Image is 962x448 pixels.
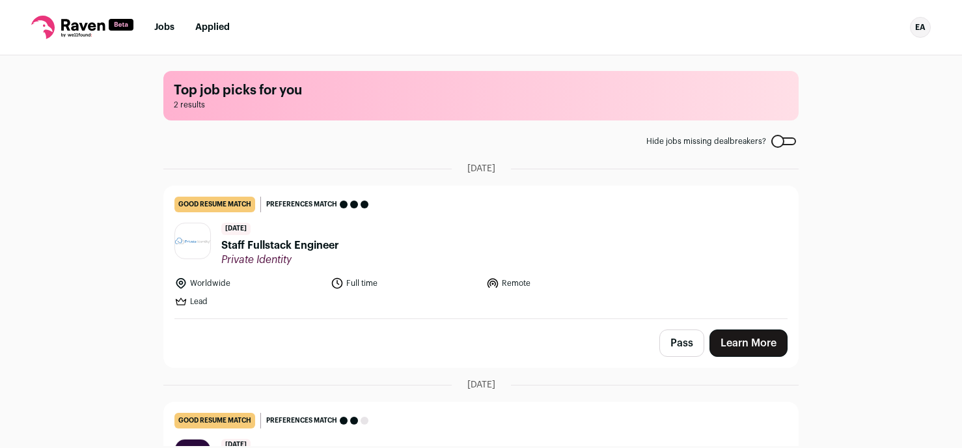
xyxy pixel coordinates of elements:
[174,277,323,290] li: Worldwide
[195,23,230,32] a: Applied
[709,329,788,357] a: Learn More
[331,277,479,290] li: Full time
[164,186,798,318] a: good resume match Preferences match [DATE] Staff Fullstack Engineer Private Identity Worldwide Fu...
[266,414,337,427] span: Preferences match
[154,23,174,32] a: Jobs
[467,162,495,175] span: [DATE]
[174,81,788,100] h1: Top job picks for you
[174,295,323,308] li: Lead
[467,378,495,391] span: [DATE]
[174,413,255,428] div: good resume match
[266,198,337,211] span: Preferences match
[221,253,339,266] span: Private Identity
[486,277,635,290] li: Remote
[221,223,251,235] span: [DATE]
[221,238,339,253] span: Staff Fullstack Engineer
[174,197,255,212] div: good resume match
[910,17,931,38] button: Open dropdown
[910,17,931,38] div: EA
[174,100,788,110] span: 2 results
[175,238,210,245] img: dfa4328dbccc7111986a6fe95374541d7924e400382d046d847cbb34a6dab64f.png
[646,136,766,147] span: Hide jobs missing dealbreakers?
[659,329,704,357] button: Pass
